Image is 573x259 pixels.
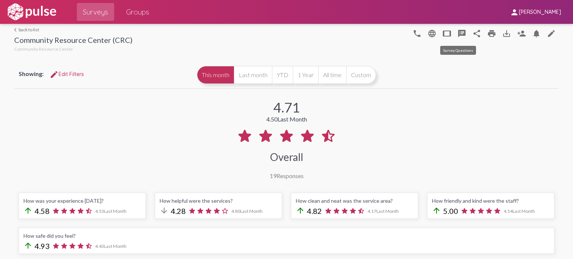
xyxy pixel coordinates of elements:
[234,66,272,84] button: Last month
[346,66,376,84] button: Custom
[513,208,535,214] span: Last Month
[278,116,307,123] span: Last Month
[160,206,169,215] mat-icon: arrow_downward
[296,198,413,204] div: How clean and neat was the service area?
[517,29,526,38] mat-icon: Person
[544,26,559,41] a: language
[171,206,186,215] span: 4.28
[14,46,73,52] span: Community Resource Center
[14,28,19,32] mat-icon: arrow_back_ios
[272,66,293,84] button: YTD
[120,3,155,21] a: Groups
[547,29,556,38] mat-icon: language
[19,70,44,77] span: Showing:
[442,29,451,38] mat-icon: tablet
[14,35,132,46] div: Community Resource Center (CRC)
[266,116,307,123] div: 4.50
[35,206,50,215] span: 4.58
[44,67,90,81] button: Edit FiltersEdit Filters
[104,243,126,249] span: Last Month
[270,172,304,179] div: Responses
[83,5,108,19] span: Surveys
[307,206,322,215] span: 4.82
[413,29,422,38] mat-icon: language
[273,99,300,116] div: 4.71
[469,26,484,41] button: Share
[428,29,436,38] mat-icon: language
[499,26,514,41] button: Download
[432,198,549,204] div: How friendly and kind were the staff?
[270,151,303,163] div: Overall
[293,66,318,84] button: 1 Year
[14,27,132,32] a: back to list
[504,208,535,214] span: 4.54
[502,29,511,38] mat-icon: Download
[104,208,126,214] span: Last Month
[519,9,561,16] span: [PERSON_NAME]
[296,206,305,215] mat-icon: arrow_upward
[6,3,57,21] img: white-logo.svg
[95,243,126,249] span: 4.43
[24,198,141,204] div: How was your experience [DATE]?
[410,26,425,41] button: language
[510,8,519,17] mat-icon: person
[454,26,469,41] button: speaker_notes
[50,70,59,79] mat-icon: Edit Filters
[504,5,567,19] button: [PERSON_NAME]
[24,233,549,239] div: How safe did you feel?
[77,3,114,21] a: Surveys
[472,29,481,38] mat-icon: Share
[50,71,84,78] span: Edit Filters
[529,26,544,41] button: Bell
[484,26,499,41] a: print
[457,29,466,38] mat-icon: speaker_notes
[231,208,263,214] span: 4.80
[514,26,529,41] button: Person
[532,29,541,38] mat-icon: Bell
[376,208,399,214] span: Last Month
[197,66,234,84] button: This month
[160,198,277,204] div: How helpful were the services?
[95,208,126,214] span: 4.53
[24,241,32,250] mat-icon: arrow_upward
[425,26,439,41] button: language
[439,26,454,41] button: tablet
[126,5,149,19] span: Groups
[35,241,50,250] span: 4.93
[24,206,32,215] mat-icon: arrow_upward
[270,172,276,179] span: 19
[318,66,346,84] button: All time
[240,208,263,214] span: Last Month
[367,208,399,214] span: 4.17
[443,206,458,215] span: 5.00
[487,29,496,38] mat-icon: print
[432,206,441,215] mat-icon: arrow_upward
